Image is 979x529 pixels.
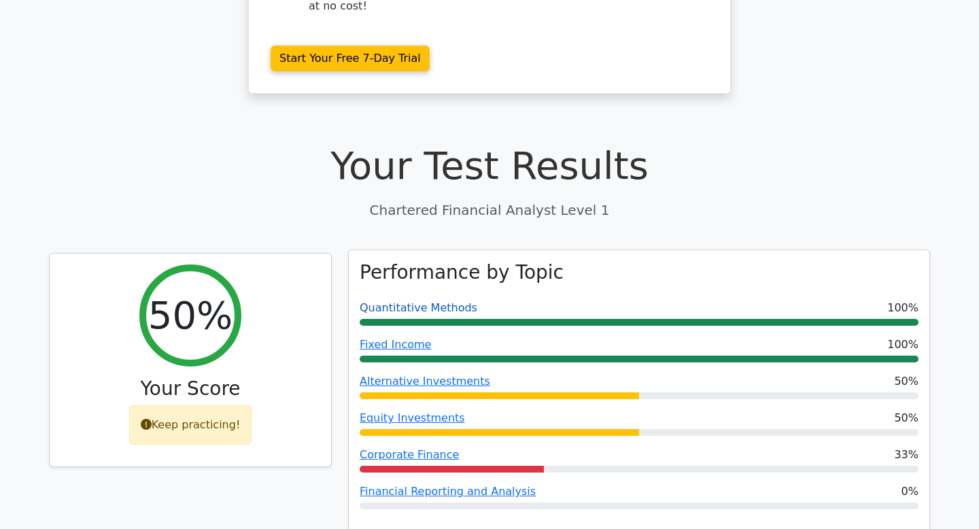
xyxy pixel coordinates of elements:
[360,411,465,424] a: Equity Investments
[49,143,930,188] h1: Your Test Results
[129,405,252,445] div: Keep practicing!
[894,410,918,426] span: 50%
[360,261,564,284] h3: Performance by Topic
[360,448,459,461] a: Corporate Finance
[148,292,233,338] h2: 50%
[61,377,320,400] h3: Your Score
[360,375,490,388] a: Alternative Investments
[894,373,918,390] span: 50%
[360,338,431,351] a: Fixed Income
[894,447,918,463] span: 33%
[887,337,918,353] span: 100%
[901,483,918,500] span: 0%
[49,200,930,220] p: Chartered Financial Analyst Level 1
[271,46,430,71] a: Start Your Free 7-Day Trial
[360,301,477,314] a: Quantitative Methods
[360,485,536,498] a: Financial Reporting and Analysis
[887,300,918,316] span: 100%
